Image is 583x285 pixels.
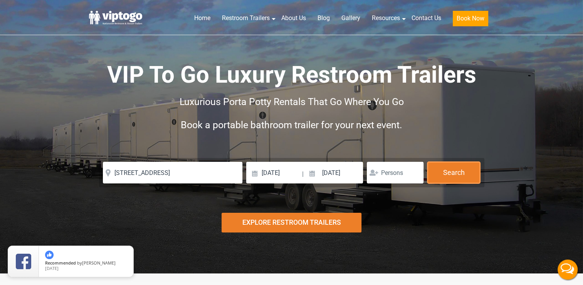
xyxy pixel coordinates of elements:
img: Review Rating [16,254,31,269]
a: Contact Us [406,10,447,27]
a: About Us [276,10,312,27]
span: VIP To Go Luxury Restroom Trailers [107,61,476,88]
img: thumbs up icon [45,251,54,259]
button: Search [427,162,480,183]
a: Gallery [336,10,366,27]
span: Luxurious Porta Potty Rentals That Go Where You Go [180,96,404,107]
a: Restroom Trailers [216,10,276,27]
input: Delivery [246,162,301,183]
div: Explore Restroom Trailers [222,213,361,232]
a: Resources [366,10,406,27]
input: Where do you need your restroom? [103,162,242,183]
span: [DATE] [45,265,59,271]
a: Book Now [447,10,494,31]
span: Book a portable bathroom trailer for your next event. [181,119,402,131]
a: Blog [312,10,336,27]
button: Live Chat [552,254,583,285]
span: [PERSON_NAME] [82,260,116,266]
input: Persons [367,162,423,183]
span: | [302,162,304,187]
span: by [45,261,127,266]
input: Pickup [305,162,363,183]
a: Home [188,10,216,27]
button: Book Now [453,11,488,26]
span: Recommended [45,260,76,266]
